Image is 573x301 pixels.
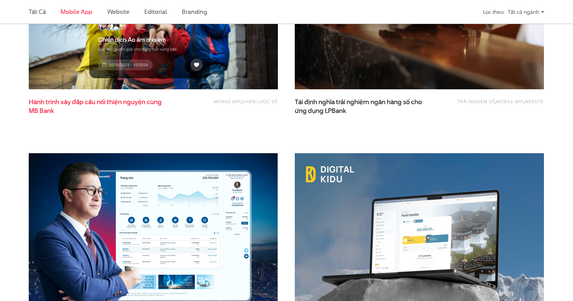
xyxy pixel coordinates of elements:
div: , , [444,98,544,111]
span: Hành trình xây đắp cầu nối thiện nguyện cùng [29,98,164,115]
a: Trải nghiệm số [457,98,495,105]
a: Mobile app [61,7,92,16]
a: Mobile app [496,98,523,105]
a: Tất cả [29,7,46,16]
a: Website [107,7,129,16]
a: Editorial [144,7,167,16]
span: ứng dụng LPBank [295,107,346,115]
span: MB Bank [29,107,54,115]
span: Tái định nghĩa trải nghiệm ngân hàng số cho [295,98,430,115]
a: Website [524,98,544,105]
div: , [178,98,278,111]
a: Mobile app [214,98,241,105]
a: Chiến lược số [242,98,278,105]
a: Tái định nghĩa trải nghiệm ngân hàng số choứng dụng LPBank [295,98,430,115]
a: Hành trình xây đắp cầu nối thiện nguyện cùngMB Bank [29,98,164,115]
div: Tất cả ngành [508,6,544,18]
a: Branding [182,7,207,16]
div: Lọc theo: [483,6,504,18]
